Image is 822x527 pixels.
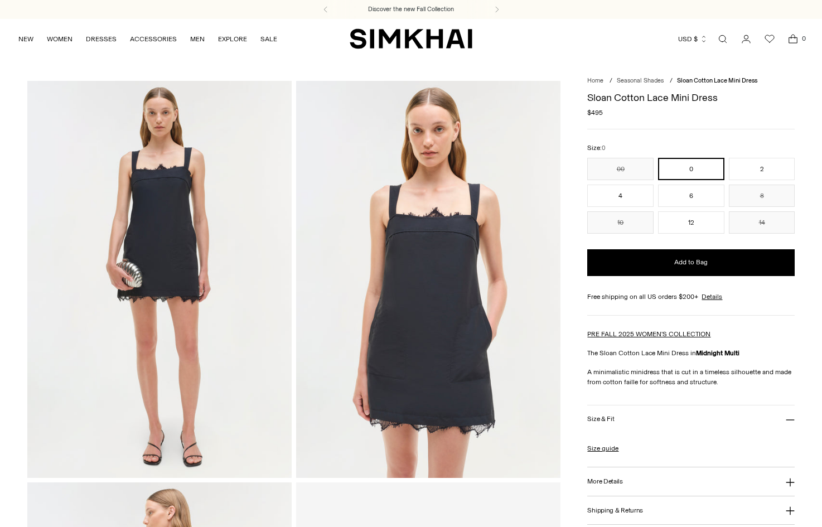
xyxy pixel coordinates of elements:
[130,27,177,51] a: ACCESSORIES
[696,349,739,357] strong: Midnight Multi
[670,76,673,86] div: /
[260,27,277,51] a: SALE
[18,27,33,51] a: NEW
[587,143,606,153] label: Size:
[587,496,795,525] button: Shipping & Returns
[729,211,795,234] button: 14
[782,28,804,50] a: Open cart modal
[712,28,734,50] a: Open search modal
[587,348,795,358] p: The Sloan Cotton Lace Mini Dress in
[587,211,654,234] button: 10
[587,249,795,276] button: Add to Bag
[587,292,795,302] div: Free shipping on all US orders $200+
[677,77,757,84] span: Sloan Cotton Lace Mini Dress
[617,77,664,84] a: Seasonal Shades
[587,443,618,453] a: Size guide
[674,258,708,267] span: Add to Bag
[658,211,724,234] button: 12
[587,478,622,485] h3: More Details
[587,158,654,180] button: 00
[587,185,654,207] button: 4
[610,76,612,86] div: /
[658,185,724,207] button: 6
[678,27,708,51] button: USD $
[587,76,795,86] nav: breadcrumbs
[602,144,606,152] span: 0
[799,33,809,43] span: 0
[296,81,560,477] img: Sloan Cotton Lace Mini Dress
[587,507,643,514] h3: Shipping & Returns
[587,415,614,423] h3: Size & Fit
[587,467,795,496] button: More Details
[368,5,454,14] a: Discover the new Fall Collection
[587,367,795,387] p: A minimalistic minidress that is cut in a timeless silhouette and made from cotton faille for sof...
[735,28,757,50] a: Go to the account page
[758,28,781,50] a: Wishlist
[587,93,795,103] h1: Sloan Cotton Lace Mini Dress
[658,158,724,180] button: 0
[702,292,722,302] a: Details
[27,81,292,477] img: Sloan Cotton Lace Mini Dress
[190,27,205,51] a: MEN
[587,108,603,118] span: $495
[47,27,72,51] a: WOMEN
[729,185,795,207] button: 8
[86,27,117,51] a: DRESSES
[729,158,795,180] button: 2
[218,27,247,51] a: EXPLORE
[350,28,472,50] a: SIMKHAI
[587,405,795,434] button: Size & Fit
[587,77,603,84] a: Home
[587,330,710,338] a: PRE FALL 2025 WOMEN'S COLLECTION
